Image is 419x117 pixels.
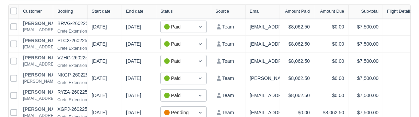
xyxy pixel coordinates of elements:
[284,57,310,66] div: $8,062.50
[126,9,143,14] div: End date
[197,92,204,99] span: Dropdown icon
[197,58,204,65] span: Dropdown icon
[215,57,241,66] div: Team
[23,72,162,77] a: [PERSON_NAME]
[353,40,378,48] div: $7,500.00
[250,57,275,66] div: [EMAIL_ADDRESS][DOMAIN_NAME]
[57,44,203,52] div: Crete Extension, [GEOGRAPHIC_DATA] / [GEOGRAPHIC_DATA], Room Type
[160,9,173,14] div: Status
[318,91,344,100] div: $0.00
[57,72,88,78] a: NKGP-260225
[215,108,241,117] div: Team
[126,75,141,85] div: [DATE]
[23,90,93,94] a: [PERSON_NAME]
[92,23,107,33] div: [DATE]
[23,26,93,34] div: [EMAIL_ADDRESS][DOMAIN_NAME]
[215,40,241,48] div: Team
[250,74,275,83] div: [PERSON_NAME][EMAIL_ADDRESS][PERSON_NAME][DOMAIN_NAME]
[250,9,261,14] div: Email
[57,27,203,35] div: Crete Extension, [GEOGRAPHIC_DATA] / [GEOGRAPHIC_DATA], Room Type
[250,40,275,48] div: [EMAIL_ADDRESS][DOMAIN_NAME]
[57,9,73,14] div: Booking
[197,75,204,82] span: Dropdown icon
[284,91,310,100] div: $8,062.50
[57,79,203,87] div: Crete Extension, [GEOGRAPHIC_DATA] / [GEOGRAPHIC_DATA], Room Type
[57,106,87,112] a: XGPJ-260225
[284,23,310,31] div: $8,062.50
[23,9,42,14] div: Customer
[92,40,107,50] div: [DATE]
[285,9,310,14] div: Amount Paid
[387,9,412,14] div: Flight Details
[57,38,87,43] a: PLCX-260225
[284,74,310,83] div: $8,062.50
[164,23,191,31] div: Paid
[250,23,275,31] div: [EMAIL_ADDRESS][DOMAIN_NAME]
[318,74,344,83] div: $0.00
[284,108,310,117] div: $0.00
[197,109,204,116] span: Dropdown icon
[164,109,191,116] div: Pending
[23,77,162,85] div: [PERSON_NAME][EMAIL_ADDRESS][PERSON_NAME][DOMAIN_NAME]
[353,23,378,31] div: $7,500.00
[92,9,111,14] div: Start date
[318,23,344,31] div: $0.00
[23,94,93,103] div: [EMAIL_ADDRESS][DOMAIN_NAME]
[57,55,88,60] a: VZHG-260225
[23,107,93,112] a: [PERSON_NAME]
[353,91,378,100] div: $7,500.00
[318,40,344,48] div: $0.00
[23,60,93,68] div: [EMAIL_ADDRESS][DOMAIN_NAME]
[126,58,141,68] div: [DATE]
[126,40,141,50] div: [DATE]
[353,74,378,83] div: $7,500.00
[215,23,241,31] div: Team
[57,96,203,104] div: Crete Extension, [GEOGRAPHIC_DATA] / [GEOGRAPHIC_DATA], Room Type
[164,57,191,65] div: Paid
[318,57,344,66] div: $0.00
[126,92,141,102] div: [DATE]
[250,108,275,117] div: [EMAIL_ADDRESS][DOMAIN_NAME]
[215,9,229,14] div: Source
[250,91,275,100] div: [EMAIL_ADDRESS][DOMAIN_NAME]
[353,57,378,66] div: $7,500.00
[284,40,310,48] div: $8,062.50
[318,108,344,117] div: $8,062.50
[23,21,93,26] a: [PERSON_NAME]
[57,61,203,70] div: Crete Extension, [GEOGRAPHIC_DATA] / [GEOGRAPHIC_DATA], Room Type
[126,23,141,33] div: [DATE]
[23,43,93,51] div: [EMAIL_ADDRESS][DOMAIN_NAME]
[197,40,204,47] span: Dropdown icon
[23,55,93,60] a: [PERSON_NAME]
[57,89,88,95] a: RYZA-260225
[361,9,378,14] div: Sub-total
[57,21,88,26] a: BRVG-260225
[353,108,378,117] div: $7,500.00
[197,23,204,30] span: Dropdown icon
[23,38,93,43] a: [PERSON_NAME]
[92,58,107,68] div: [DATE]
[92,75,107,85] div: [DATE]
[215,74,241,83] div: Team
[164,40,191,48] div: Paid
[164,92,191,99] div: Paid
[320,9,344,14] div: Amount Due
[92,92,107,102] div: [DATE]
[215,91,241,100] div: Team
[164,74,191,82] div: Paid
